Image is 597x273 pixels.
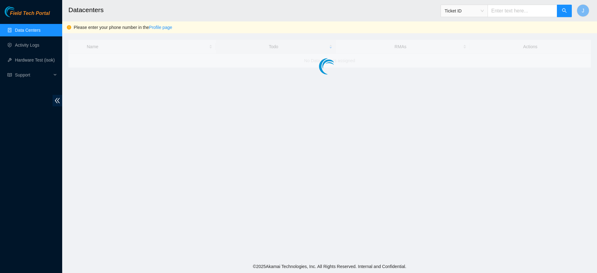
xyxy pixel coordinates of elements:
span: read [7,73,12,77]
span: Support [15,69,52,81]
button: J [577,4,589,17]
span: double-left [53,95,62,106]
input: Enter text here... [488,5,557,17]
a: Akamai TechnologiesField Tech Portal [5,11,50,19]
a: Hardware Test (isok) [15,58,55,62]
a: Profile page [149,25,172,30]
div: Please enter your phone number in the [74,24,592,31]
span: J [582,7,584,15]
span: Ticket ID [445,6,484,16]
footer: © 2025 Akamai Technologies, Inc. All Rights Reserved. Internal and Confidential. [62,260,597,273]
img: Akamai Technologies [5,6,31,17]
button: search [557,5,572,17]
a: Activity Logs [15,43,39,48]
a: Data Centers [15,28,40,33]
span: Field Tech Portal [10,11,50,16]
span: search [562,8,567,14]
span: exclamation-circle [67,25,71,30]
